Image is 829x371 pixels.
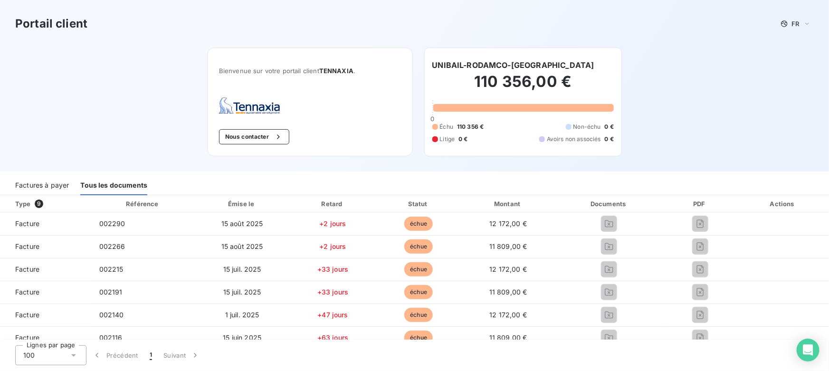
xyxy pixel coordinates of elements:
span: échue [404,262,433,276]
span: échue [404,217,433,231]
button: Nous contacter [219,129,289,144]
span: TENNAXIA [319,67,353,75]
span: Litige [440,135,455,143]
div: Retard [291,199,374,209]
h6: UNIBAIL-RODAMCO-[GEOGRAPHIC_DATA] [432,59,594,71]
div: PDF [665,199,735,209]
span: 15 juil. 2025 [223,288,261,296]
span: Non-échu [573,123,601,131]
span: échue [404,239,433,254]
span: Bienvenue sur votre portail client . [219,67,401,75]
div: Factures à payer [15,175,69,195]
span: 0 € [605,135,614,143]
span: +2 jours [320,219,346,228]
span: 110 356 € [457,123,484,131]
span: +2 jours [320,242,346,250]
span: 15 juin 2025 [223,333,261,342]
span: 11 809,00 € [489,333,527,342]
span: 11 809,00 € [489,288,527,296]
span: 002215 [99,265,124,273]
span: Facture [8,310,84,320]
span: 002290 [99,219,125,228]
span: +47 jours [317,311,348,319]
div: Référence [126,200,158,208]
span: Facture [8,287,84,297]
div: Statut [378,199,459,209]
div: Documents [557,199,661,209]
span: FR [792,20,800,28]
span: 15 août 2025 [221,242,263,250]
span: +33 jours [317,288,348,296]
span: 002140 [99,311,124,319]
button: 1 [144,345,158,365]
span: +63 jours [317,333,348,342]
span: 1 [150,351,152,360]
span: 0 € [458,135,467,143]
button: Précédent [86,345,144,365]
div: Actions [739,199,827,209]
span: échue [404,331,433,345]
span: 002116 [99,333,123,342]
span: Échu [440,123,454,131]
span: 15 août 2025 [221,219,263,228]
span: 0 € [605,123,614,131]
span: 11 809,00 € [489,242,527,250]
span: échue [404,285,433,299]
span: 15 juil. 2025 [223,265,261,273]
span: 100 [23,351,35,360]
span: 0 [430,115,434,123]
span: Avoirs non associés [547,135,601,143]
span: Facture [8,242,84,251]
span: +33 jours [317,265,348,273]
div: Type [10,199,90,209]
span: 1 juil. 2025 [225,311,259,319]
span: Facture [8,265,84,274]
span: Facture [8,333,84,342]
div: Open Intercom Messenger [797,339,819,361]
span: 002191 [99,288,123,296]
div: Montant [463,199,553,209]
div: Émise le [197,199,287,209]
span: 12 172,00 € [490,265,527,273]
span: 9 [35,200,43,208]
span: 002266 [99,242,125,250]
h3: Portail client [15,15,87,32]
span: 12 172,00 € [490,311,527,319]
button: Suivant [158,345,206,365]
span: Facture [8,219,84,228]
img: Company logo [219,97,280,114]
div: Tous les documents [80,175,147,195]
span: échue [404,308,433,322]
h2: 110 356,00 € [432,72,614,101]
span: 12 172,00 € [490,219,527,228]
